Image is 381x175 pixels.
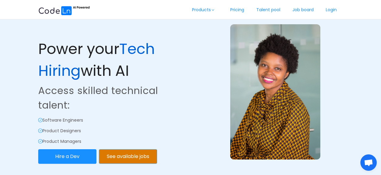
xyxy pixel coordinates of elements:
i: icon: check-circle [38,129,42,133]
img: ai.87e98a1d.svg [38,5,90,15]
p: Product Designers [38,128,189,134]
a: Open chat [360,154,377,171]
i: icon: check-circle [38,118,42,122]
p: Product Managers [38,138,189,145]
p: Power your with AI [38,38,189,82]
i: icon: down [211,8,215,12]
p: Software Engineers [38,117,189,123]
i: icon: check-circle [38,139,42,143]
button: See available jobs [99,149,157,164]
p: Access skilled technical talent: [38,83,189,113]
img: example [230,24,320,160]
button: Hire a Dev [38,149,96,164]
